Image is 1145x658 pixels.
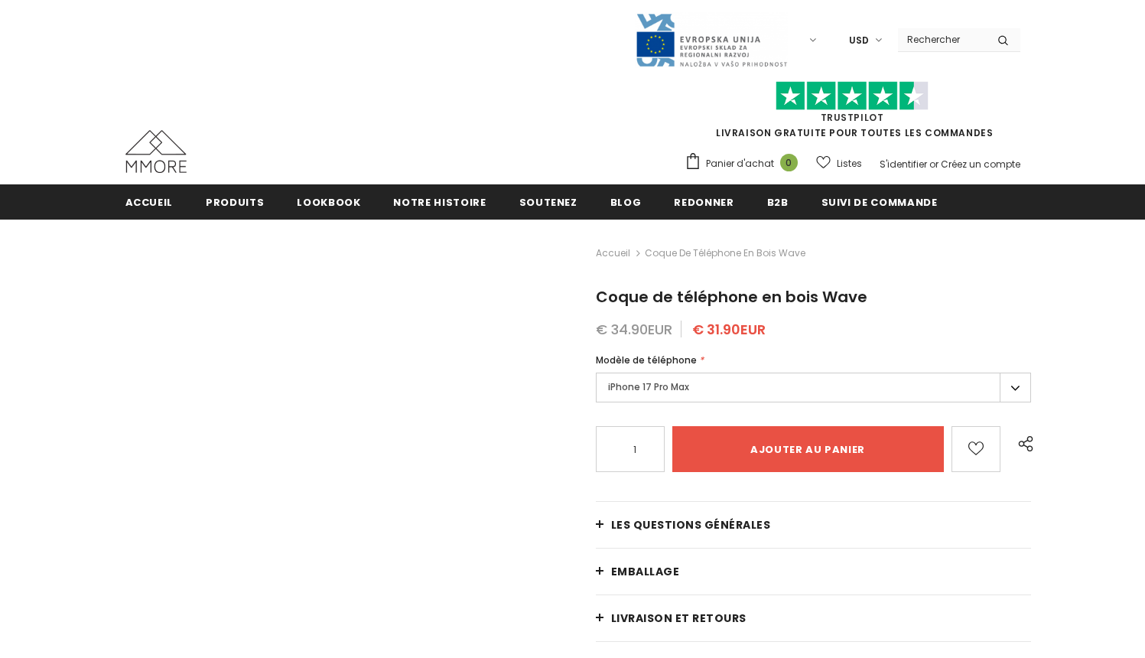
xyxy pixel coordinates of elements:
[880,158,927,171] a: S'identifier
[611,517,771,533] span: Les questions générales
[125,195,174,210] span: Accueil
[849,33,869,48] span: USD
[929,158,938,171] span: or
[125,184,174,219] a: Accueil
[596,286,867,308] span: Coque de téléphone en bois Wave
[206,195,264,210] span: Produits
[898,28,986,50] input: Search Site
[821,111,884,124] a: TrustPilot
[519,184,577,219] a: soutenez
[767,184,789,219] a: B2B
[635,12,788,68] img: Javni Razpis
[125,130,187,173] img: Cas MMORE
[674,195,734,210] span: Redonner
[635,33,788,46] a: Javni Razpis
[297,184,360,219] a: Lookbook
[821,195,938,210] span: Suivi de commande
[596,595,1032,641] a: Livraison et retours
[674,184,734,219] a: Redonner
[685,88,1020,139] span: LIVRAISON GRATUITE POUR TOUTES LES COMMANDES
[519,195,577,210] span: soutenez
[393,184,486,219] a: Notre histoire
[821,184,938,219] a: Suivi de commande
[596,320,672,339] span: € 34.90EUR
[692,320,766,339] span: € 31.90EUR
[685,152,805,175] a: Panier d'achat 0
[645,244,805,262] span: Coque de téléphone en bois Wave
[837,156,862,171] span: Listes
[206,184,264,219] a: Produits
[611,564,680,579] span: EMBALLAGE
[596,549,1032,594] a: EMBALLAGE
[941,158,1020,171] a: Créez un compte
[393,195,486,210] span: Notre histoire
[706,156,774,171] span: Panier d'achat
[596,353,697,366] span: Modèle de téléphone
[767,195,789,210] span: B2B
[672,426,944,472] input: Ajouter au panier
[610,195,642,210] span: Blog
[776,81,929,111] img: Faites confiance aux étoiles pilotes
[610,184,642,219] a: Blog
[780,154,798,171] span: 0
[596,244,630,262] a: Accueil
[297,195,360,210] span: Lookbook
[816,150,862,177] a: Listes
[611,611,747,626] span: Livraison et retours
[596,502,1032,548] a: Les questions générales
[596,373,1032,402] label: iPhone 17 Pro Max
